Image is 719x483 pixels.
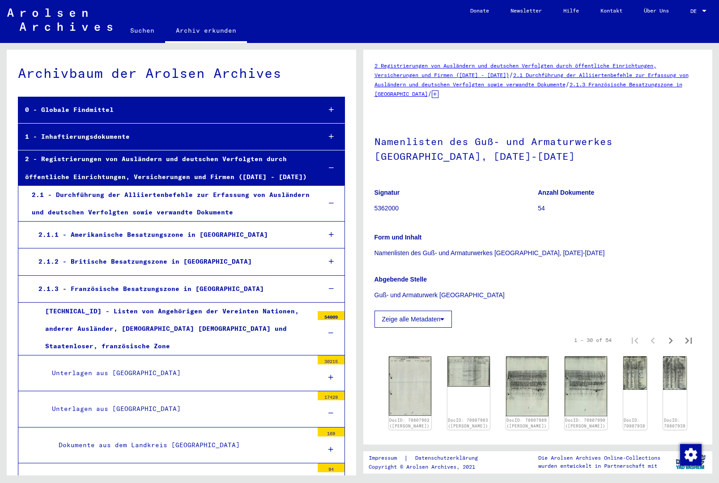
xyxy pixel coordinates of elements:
[623,356,647,390] img: 001.jpg
[506,356,549,416] img: 001.jpg
[18,150,314,185] div: 2 - Registrierungen von Ausländern und deutschen Verfolgten durch öffentliche Einrichtungen, Vers...
[538,204,701,213] p: 54
[389,356,431,416] img: 001.jpg
[538,454,660,462] p: Die Arolsen Archives Online-Collections
[680,444,702,466] img: Zustimmung ändern
[374,204,538,213] p: 5362000
[389,418,430,429] a: DocID: 70807962 ([PERSON_NAME])
[369,453,489,463] div: |
[45,364,313,382] div: Unterlagen aus [GEOGRAPHIC_DATA]
[374,276,427,283] b: Abgebende Stelle
[7,9,112,31] img: Arolsen_neg.svg
[374,62,656,78] a: 2 Registrierungen von Ausländern und deutschen Verfolgten durch öffentliche Einrichtungen, Versic...
[369,463,489,471] p: Copyright © Arolsen Archives, 2021
[662,331,680,349] button: Next page
[18,128,314,145] div: 1 - Inhaftierungsdokumente
[18,101,314,119] div: 0 - Globale Findmittel
[32,253,314,270] div: 2.1.2 - Britische Besatzungszone in [GEOGRAPHIC_DATA]
[538,189,594,196] b: Anzahl Dokumente
[165,20,247,43] a: Archiv erkunden
[680,444,701,465] div: Zustimmung ändern
[408,453,489,463] a: Datenschutzerklärung
[664,418,685,429] a: DocID: 70807939
[38,303,313,355] div: [TECHNICAL_ID] - Listen von Angehörigen der Vereinten Nationen, anderer Ausländer, [DEMOGRAPHIC_D...
[565,356,607,416] img: 001.jpg
[374,72,689,88] a: 2.1 Durchführung der Alliiertenbefehle zur Erfassung von Ausländern und deutschen Verfolgten sowi...
[374,234,422,241] b: Form und Inhalt
[32,280,314,298] div: 2.1.3 - Französische Besatzungszone in [GEOGRAPHIC_DATA]
[428,90,432,98] span: /
[447,356,490,387] img: 001.jpg
[626,331,644,349] button: First page
[374,291,702,300] p: Guß- und Armaturwerk [GEOGRAPHIC_DATA]
[374,189,400,196] b: Signatur
[506,418,547,429] a: DocID: 70807989 ([PERSON_NAME])
[624,418,645,429] a: DocID: 70807938
[644,331,662,349] button: Previous page
[674,451,707,473] img: yv_logo.png
[565,418,605,429] a: DocID: 70807990 ([PERSON_NAME])
[374,248,702,258] p: Namenlisten des Guß- und Armaturwerkes [GEOGRAPHIC_DATA], [DATE]-[DATE]
[318,311,345,320] div: 54009
[574,336,612,344] div: 1 – 30 of 54
[566,80,570,88] span: /
[690,8,700,14] span: DE
[318,463,345,472] div: 94
[318,427,345,436] div: 169
[52,436,313,454] div: Dokumente aus dem Landkreis [GEOGRAPHIC_DATA]
[509,71,513,79] span: /
[538,462,660,470] p: wurden entwickelt in Partnerschaft mit
[680,331,698,349] button: Last page
[369,453,404,463] a: Impressum
[25,186,314,221] div: 2.1 - Durchführung der Alliiertenbefehle zur Erfassung von Ausländern und deutschen Verfolgten so...
[318,391,345,400] div: 17429
[663,356,687,390] img: 001.jpg
[45,400,313,418] div: Unterlagen aus [GEOGRAPHIC_DATA]
[32,226,314,244] div: 2.1.1 - Amerikanische Besatzungszone in [GEOGRAPHIC_DATA]
[119,20,165,41] a: Suchen
[374,311,452,328] button: Zeige alle Metadaten
[448,418,488,429] a: DocID: 70807963 ([PERSON_NAME])
[374,121,702,175] h1: Namenlisten des Guß- und Armaturwerkes [GEOGRAPHIC_DATA], [DATE]-[DATE]
[18,63,345,83] div: Archivbaum der Arolsen Archives
[318,355,345,364] div: 30215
